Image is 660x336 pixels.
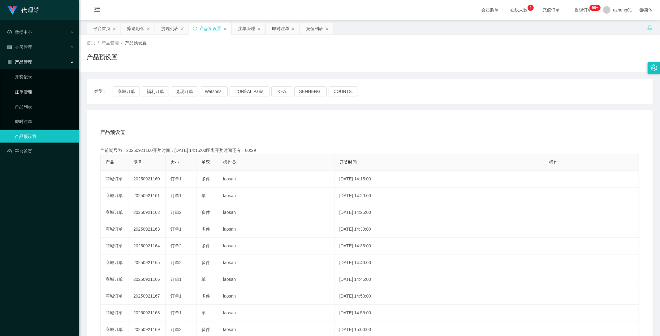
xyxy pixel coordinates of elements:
i: 图标: close [257,27,261,31]
i: 图标: close [223,27,227,31]
td: [DATE] 14:50:00 [334,288,545,305]
span: 订单2 [170,210,182,215]
span: 类型： [94,86,113,96]
td: 20250921160 [128,171,166,188]
td: laosan [218,204,334,221]
td: 20250921166 [128,271,166,288]
span: 订单1 [170,277,182,282]
span: 订单2 [170,260,182,265]
span: 期号 [133,160,142,165]
td: 20250921162 [128,204,166,221]
button: Watsons. [200,86,228,96]
span: 多件 [201,210,210,215]
span: 订单1 [170,294,182,298]
a: 产品预设置 [15,130,74,143]
i: 图标: close [146,27,150,31]
td: laosan [218,305,334,321]
td: [DATE] 14:20:00 [334,188,545,204]
span: 操作员 [223,160,236,165]
td: [DATE] 14:40:00 [334,254,545,271]
span: / [98,40,99,45]
a: 即时注单 [15,115,74,128]
td: 20250921168 [128,305,166,321]
span: 产品预设值 [100,129,125,136]
span: 单 [201,277,206,282]
i: 图标: table [7,45,12,49]
div: 产品预设置 [200,23,221,34]
span: 在线人数 [507,8,531,12]
span: 订单2 [170,327,182,332]
td: laosan [218,221,334,238]
td: 商城订单 [101,271,128,288]
td: 商城订单 [101,221,128,238]
td: laosan [218,271,334,288]
span: 首页 [87,40,95,45]
td: laosan [218,288,334,305]
span: 多件 [201,227,210,232]
h1: 产品预设置 [87,52,118,62]
i: 图标: setting [650,64,657,71]
td: 商城订单 [101,254,128,271]
button: L'ORÉAL Paris. [230,86,270,96]
button: COURTS. [329,86,358,96]
td: 商城订单 [101,238,128,254]
td: 20250921163 [128,221,166,238]
span: 产品管理 [7,60,32,64]
td: 20250921164 [128,238,166,254]
div: 当前期号为：20250921160开奖时间：[DATE] 14:15:00距离开奖时间还有：00:29 [100,147,639,154]
span: 大小 [170,160,179,165]
span: 多件 [201,176,210,181]
td: 20250921167 [128,288,166,305]
td: laosan [218,188,334,204]
td: 商城订单 [101,288,128,305]
i: 图标: unlock [647,25,653,31]
td: 20250921161 [128,188,166,204]
i: 图标: sync [193,26,197,31]
td: [DATE] 14:45:00 [334,271,545,288]
p: 1 [530,5,532,11]
td: 20250921165 [128,254,166,271]
span: 产品管理 [101,40,119,45]
button: 商城订单 [113,86,140,96]
span: 操作 [549,160,558,165]
span: 单 [201,310,206,315]
button: 兑现订单 [171,86,198,96]
td: 商城订单 [101,188,128,204]
i: 图标: appstore-o [7,60,12,64]
td: 商城订单 [101,204,128,221]
a: 图标: dashboard平台首页 [7,145,74,157]
td: [DATE] 14:55:00 [334,305,545,321]
td: [DATE] 14:15:00 [334,171,545,188]
span: 充值订单 [539,8,563,12]
span: 会员管理 [7,45,32,50]
td: [DATE] 14:25:00 [334,204,545,221]
button: 福利订单 [142,86,169,96]
td: 商城订单 [101,171,128,188]
td: [DATE] 14:35:00 [334,238,545,254]
td: 商城订单 [101,305,128,321]
div: 赠送彩金 [127,23,145,34]
i: 图标: global [640,8,644,12]
td: laosan [218,171,334,188]
span: 多件 [201,243,210,248]
span: 单 [201,193,206,198]
span: 订单1 [170,176,182,181]
td: laosan [218,238,334,254]
span: 提现订单 [572,8,595,12]
span: 产品 [106,160,114,165]
div: 提现列表 [161,23,179,34]
span: 订单1 [170,193,182,198]
sup: 1 [528,5,534,11]
div: 即时注单 [272,23,289,34]
span: 数据中心 [7,30,32,35]
a: 产品列表 [15,100,74,113]
span: / [121,40,123,45]
button: SENHENG. [294,86,327,96]
span: 多件 [201,327,210,332]
span: 多件 [201,294,210,298]
span: 单双 [201,160,210,165]
i: 图标: check-circle-o [7,30,12,34]
span: 订单2 [170,243,182,248]
span: 多件 [201,260,210,265]
span: 订单1 [170,310,182,315]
